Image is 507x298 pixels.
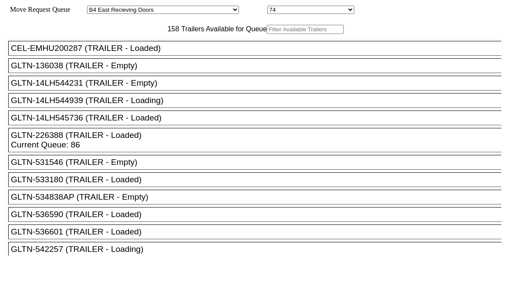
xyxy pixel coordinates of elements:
div: GLTN-136038 (TRAILER - Empty) [11,61,507,70]
div: GLTN-226388 (TRAILER - Loaded) [11,131,507,140]
div: GLTN-14LH544939 (TRAILER - Loading) [11,96,507,105]
div: GLTN-14LH545736 (TRAILER - Loaded) [11,113,507,123]
div: GLTN-536601 (TRAILER - Loaded) [11,227,507,237]
div: GLTN-536590 (TRAILER - Loaded) [11,210,507,219]
div: GLTN-14LH544231 (TRAILER - Empty) [11,78,507,88]
div: GLTN-542257 (TRAILER - Loading) [11,244,507,254]
div: GLTN-533180 (TRAILER - Loaded) [11,175,507,184]
div: GLTN-534838AP (TRAILER - Empty) [11,192,507,202]
input: Filter Available Trailers [267,25,344,34]
div: CEL-EMHU200287 (TRAILER - Loaded) [11,44,507,53]
span: Trailers Available for Queue [179,25,267,33]
span: Move Request Queue [6,6,71,13]
span: Area [72,6,85,13]
span: Location [241,6,265,13]
span: 158 [163,25,179,33]
div: GLTN-531546 (TRAILER - Empty) [11,157,507,167]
